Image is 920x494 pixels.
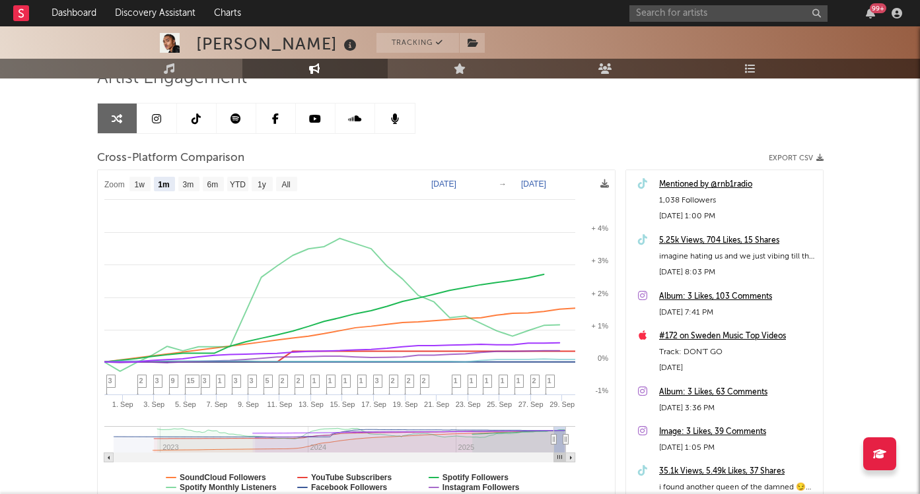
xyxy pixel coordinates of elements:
[250,377,254,385] span: 3
[310,473,392,482] text: YouTube Subscribers
[180,473,266,482] text: SoundCloud Followers
[97,150,244,166] span: Cross-Platform Comparison
[171,377,175,385] span: 9
[237,400,258,408] text: 9. Sep
[487,400,512,408] text: 25. Sep
[375,377,379,385] span: 3
[108,377,112,385] span: 3
[330,400,355,408] text: 15. Sep
[97,71,247,86] span: Artist Engagement
[234,377,238,385] span: 3
[866,8,875,18] button: 99+
[442,483,519,492] text: Instagram Followers
[187,377,195,385] span: 15
[328,377,332,385] span: 1
[659,400,816,416] div: [DATE] 3:36 PM
[454,377,458,385] span: 1
[659,249,816,264] div: imagine hating us and we just vibing till the whole album drops #Hydraulic
[485,377,489,385] span: 1
[629,5,828,22] input: Search for artists
[659,264,816,280] div: [DATE] 8:03 PM
[659,464,816,479] a: 35.1k Views, 5.49k Likes, 37 Shares
[134,180,145,189] text: 1w
[659,233,816,249] a: 5.25k Views, 704 Likes, 15 Shares
[659,328,816,344] a: #172 on Sweden Music Top Videos
[361,400,386,408] text: 17. Sep
[265,377,269,385] span: 5
[422,377,426,385] span: 2
[281,180,290,189] text: All
[769,154,824,162] button: Export CSV
[499,179,507,189] text: →
[659,177,816,193] a: Mentioned by @rnb1radio
[659,360,816,376] div: [DATE]
[180,483,277,492] text: Spotify Monthly Listeners
[549,400,575,408] text: 29. Sep
[218,377,222,385] span: 1
[407,377,411,385] span: 2
[591,224,608,232] text: + 4%
[501,377,505,385] span: 1
[258,180,266,189] text: 1y
[870,3,886,13] div: 99 +
[548,377,551,385] span: 1
[392,400,417,408] text: 19. Sep
[267,400,292,408] text: 11. Sep
[206,400,227,408] text: 7. Sep
[659,344,816,360] div: Track: DON'T GO
[442,473,508,482] text: Spotify Followers
[143,400,164,408] text: 3. Sep
[431,179,456,189] text: [DATE]
[229,180,245,189] text: YTD
[424,400,449,408] text: 21. Sep
[470,377,474,385] span: 1
[203,377,207,385] span: 3
[598,354,608,362] text: 0%
[112,400,133,408] text: 1. Sep
[659,193,816,208] div: 1,038 Followers
[659,208,816,224] div: [DATE] 1:00 PM
[516,377,520,385] span: 1
[207,180,218,189] text: 6m
[659,424,816,440] a: Image: 3 Likes, 39 Comments
[595,386,608,394] text: -1%
[158,180,169,189] text: 1m
[297,377,301,385] span: 2
[659,305,816,321] div: [DATE] 7:41 PM
[591,257,608,264] text: + 3%
[182,180,194,189] text: 3m
[518,400,543,408] text: 27. Sep
[174,400,195,408] text: 5. Sep
[532,377,536,385] span: 2
[591,290,608,297] text: + 2%
[104,180,125,189] text: Zoom
[359,377,363,385] span: 1
[521,179,546,189] text: [DATE]
[155,377,159,385] span: 3
[139,377,143,385] span: 2
[659,440,816,456] div: [DATE] 1:05 PM
[196,33,360,55] div: [PERSON_NAME]
[376,33,459,53] button: Tracking
[591,322,608,330] text: + 1%
[298,400,323,408] text: 13. Sep
[310,483,387,492] text: Facebook Followers
[343,377,347,385] span: 1
[659,385,816,400] a: Album: 3 Likes, 63 Comments
[281,377,285,385] span: 2
[455,400,480,408] text: 23. Sep
[391,377,395,385] span: 2
[312,377,316,385] span: 1
[659,289,816,305] a: Album: 3 Likes, 103 Comments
